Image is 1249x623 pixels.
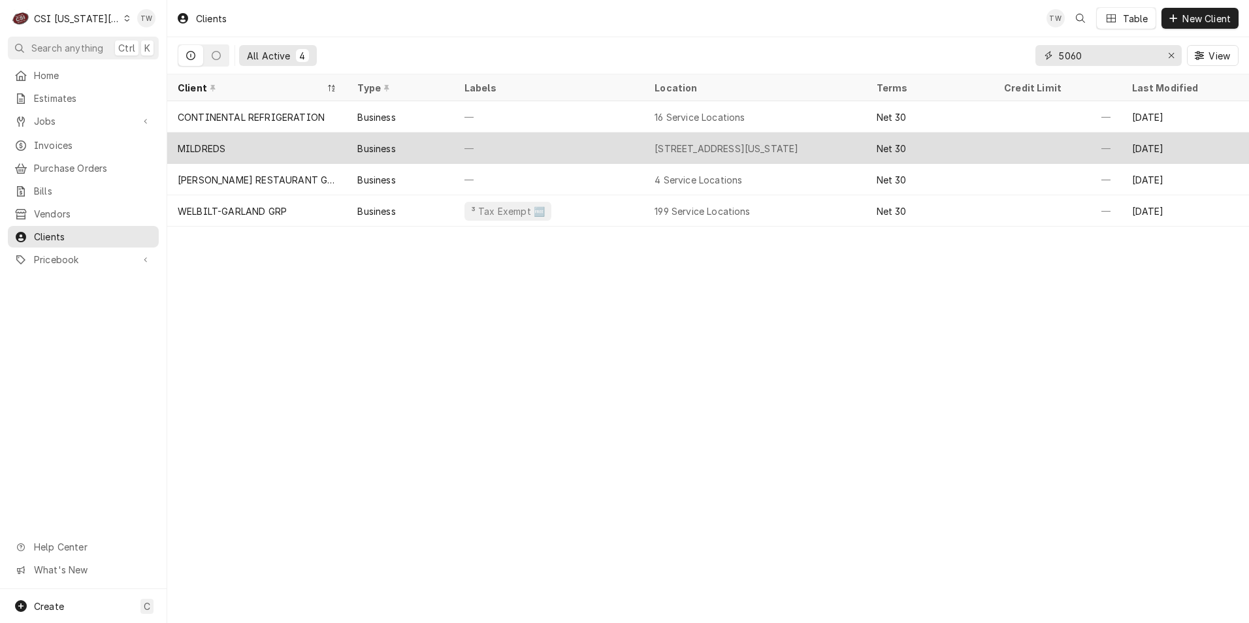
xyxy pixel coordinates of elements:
button: Erase input [1161,45,1182,66]
span: Estimates [34,91,152,105]
div: CSI Kansas City.'s Avatar [12,9,30,27]
span: Purchase Orders [34,161,152,175]
a: Go to Pricebook [8,249,159,270]
div: Net 30 [877,173,907,187]
div: TW [1046,9,1065,27]
span: Help Center [34,540,151,554]
span: Clients [34,230,152,244]
a: Bills [8,180,159,202]
a: Invoices [8,135,159,156]
span: Search anything [31,41,103,55]
div: WELBILT-GARLAND GRP [178,204,287,218]
div: Credit Limit [1004,81,1108,95]
div: ³ Tax Exempt 🆓 [470,204,546,218]
span: Vendors [34,207,152,221]
div: — [454,133,644,164]
div: — [454,101,644,133]
span: Jobs [34,114,133,128]
div: MILDREDS [178,142,225,155]
div: CSI [US_STATE][GEOGRAPHIC_DATA]. [34,12,120,25]
a: Purchase Orders [8,157,159,179]
span: What's New [34,563,151,577]
div: 199 Service Locations [655,204,750,218]
div: [DATE] [1122,101,1249,133]
a: Clients [8,226,159,248]
div: 4 [299,49,306,63]
span: K [144,41,150,55]
span: Create [34,601,64,612]
div: Tori Warrick's Avatar [1046,9,1065,27]
div: — [994,101,1121,133]
div: — [454,164,644,195]
div: Location [655,81,855,95]
span: Pricebook [34,253,133,266]
span: New Client [1180,12,1233,25]
div: All Active [247,49,291,63]
div: Table [1123,12,1148,25]
div: — [994,164,1121,195]
div: C [12,9,30,27]
div: TW [137,9,155,27]
div: Client [178,81,323,95]
a: Vendors [8,203,159,225]
span: C [144,599,150,613]
div: Labels [464,81,634,95]
input: Keyword search [1059,45,1157,66]
span: Invoices [34,138,152,152]
div: Terms [877,81,981,95]
div: [DATE] [1122,195,1249,227]
a: Home [8,65,159,86]
div: — [994,195,1121,227]
div: CONTINENTAL REFRIGERATION [178,110,325,124]
button: View [1187,45,1239,66]
button: Open search [1070,8,1091,29]
div: Net 30 [877,204,907,218]
div: [DATE] [1122,133,1249,164]
div: Business [357,110,395,124]
div: [STREET_ADDRESS][US_STATE] [655,142,798,155]
div: Net 30 [877,142,907,155]
span: View [1206,49,1233,63]
span: Ctrl [118,41,135,55]
div: Last Modified [1132,81,1236,95]
span: Bills [34,184,152,198]
a: Estimates [8,88,159,109]
div: Type [357,81,440,95]
div: Business [357,173,395,187]
div: Net 30 [877,110,907,124]
a: Go to Help Center [8,536,159,558]
a: Go to What's New [8,559,159,581]
div: [PERSON_NAME] RESTAURANT GROUP [178,173,336,187]
div: Business [357,204,395,218]
div: 16 Service Locations [655,110,745,124]
div: 4 Service Locations [655,173,742,187]
div: Tori Warrick's Avatar [137,9,155,27]
span: Home [34,69,152,82]
div: [DATE] [1122,164,1249,195]
div: Business [357,142,395,155]
button: Search anythingCtrlK [8,37,159,59]
button: New Client [1161,8,1239,29]
div: — [994,133,1121,164]
a: Go to Jobs [8,110,159,132]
